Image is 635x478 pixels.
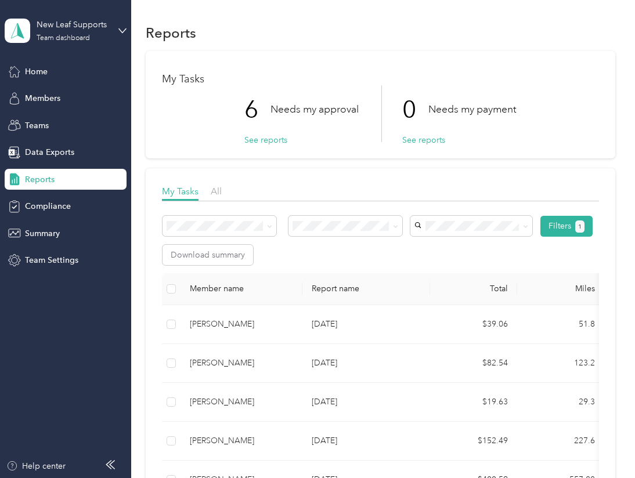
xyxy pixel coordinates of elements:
span: Members [25,92,60,104]
button: See reports [402,134,445,146]
p: Needs my approval [270,102,359,117]
th: Report name [302,273,430,305]
td: $152.49 [430,422,517,461]
p: [DATE] [312,396,421,408]
div: Member name [190,284,293,294]
span: Team Settings [25,254,78,266]
button: See reports [244,134,287,146]
td: 29.3 [517,383,604,422]
h1: My Tasks [162,73,599,85]
span: Home [25,66,48,78]
td: $82.54 [430,344,517,383]
p: [DATE] [312,357,421,370]
div: [PERSON_NAME] [190,434,293,447]
p: 0 [402,85,428,134]
div: [PERSON_NAME] [190,357,293,370]
button: Filters1 [540,216,593,237]
div: [PERSON_NAME] [190,318,293,331]
td: $39.06 [430,305,517,344]
button: Download summary [163,245,253,265]
div: Miles [526,284,595,294]
td: 51.8 [517,305,604,344]
button: Help center [6,460,66,472]
td: $19.63 [430,383,517,422]
td: 227.6 [517,422,604,461]
div: Team dashboard [37,35,90,42]
span: Compliance [25,200,71,212]
th: Member name [181,273,302,305]
span: My Tasks [162,186,199,197]
span: All [211,186,222,197]
span: Data Exports [25,146,74,158]
span: 1 [578,222,582,232]
div: New Leaf Supports [37,19,109,31]
iframe: Everlance-gr Chat Button Frame [570,413,635,478]
button: 1 [575,220,585,233]
p: 6 [244,85,270,134]
td: 123.2 [517,344,604,383]
span: Teams [25,119,49,132]
div: Total [439,284,508,294]
p: [DATE] [312,318,421,331]
p: [DATE] [312,434,421,447]
span: Summary [25,227,60,240]
div: [PERSON_NAME] [190,396,293,408]
p: Needs my payment [428,102,516,117]
h1: Reports [146,27,196,39]
span: Reports [25,173,55,186]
